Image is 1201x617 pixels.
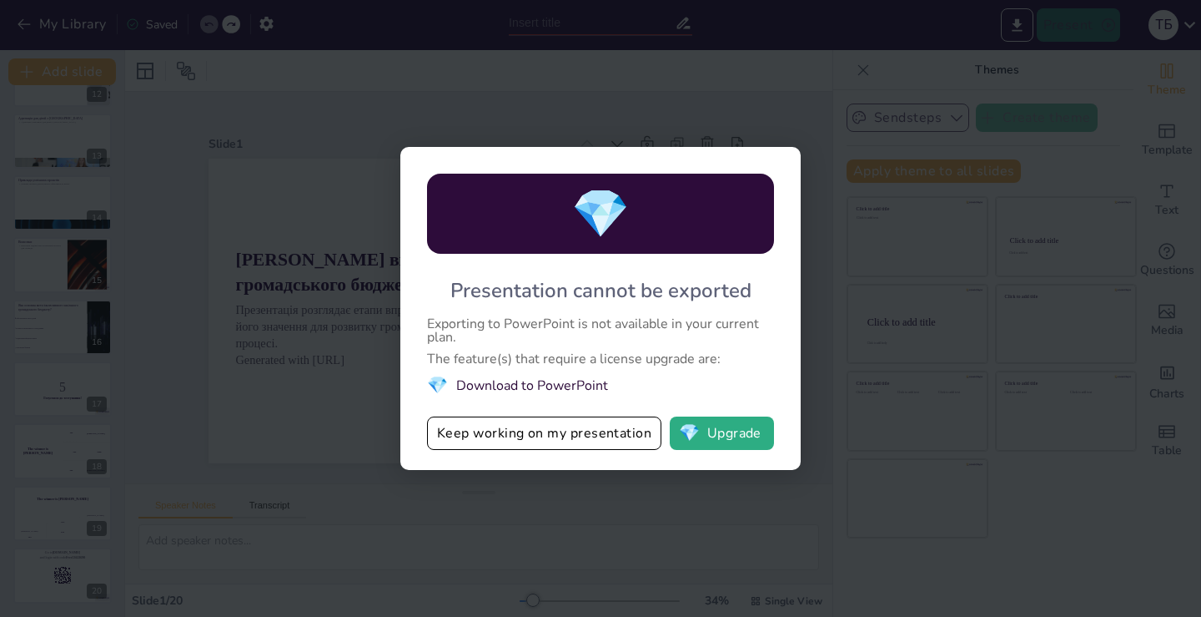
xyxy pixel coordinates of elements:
div: Exporting to PowerPoint is not available in your current plan. [427,317,774,344]
span: diamond [427,374,448,397]
button: diamondUpgrade [670,417,774,450]
button: Keep working on my presentation [427,417,661,450]
div: The feature(s) that require a license upgrade are: [427,352,774,366]
div: Presentation cannot be exported [450,277,751,304]
span: diamond [679,425,700,442]
span: diamond [571,182,630,246]
li: Download to PowerPoint [427,374,774,397]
